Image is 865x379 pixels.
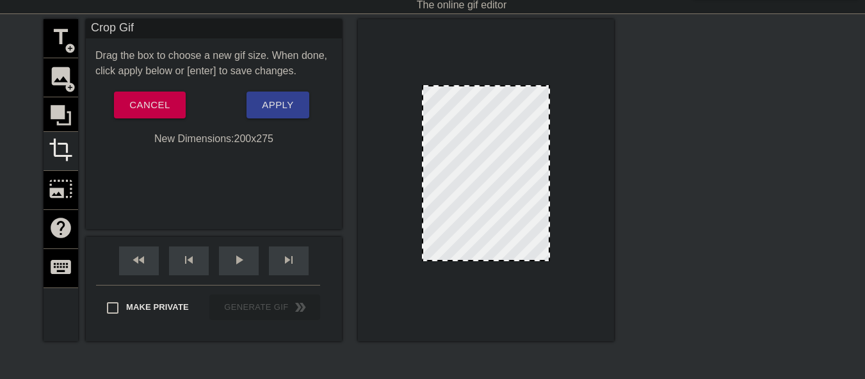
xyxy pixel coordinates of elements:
span: skip_next [281,252,296,268]
span: fast_rewind [131,252,147,268]
span: Cancel [129,97,170,113]
button: Apply [247,92,309,118]
span: Apply [262,97,293,113]
span: skip_previous [181,252,197,268]
span: crop [49,138,73,162]
span: play_arrow [231,252,247,268]
div: Drag the box to choose a new gif size. When done, click apply below or [enter] to save changes. [86,48,342,79]
button: Cancel [114,92,185,118]
div: Crop Gif [86,19,342,38]
div: New Dimensions: 200 x 275 [86,131,342,147]
span: Make Private [126,301,189,314]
